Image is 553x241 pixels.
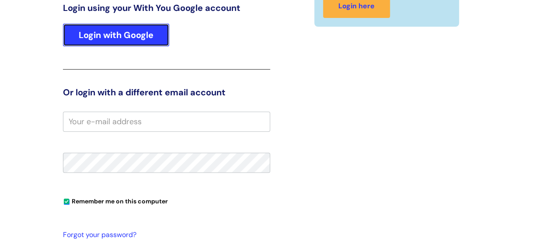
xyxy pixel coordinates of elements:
[63,3,270,13] h3: Login using your With You Google account
[64,199,70,205] input: Remember me on this computer
[63,196,168,205] label: Remember me on this computer
[63,194,270,208] div: You can uncheck this option if you're logging in from a shared device
[63,112,270,132] input: Your e-mail address
[63,87,270,98] h3: Or login with a different email account
[63,24,169,46] a: Login with Google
